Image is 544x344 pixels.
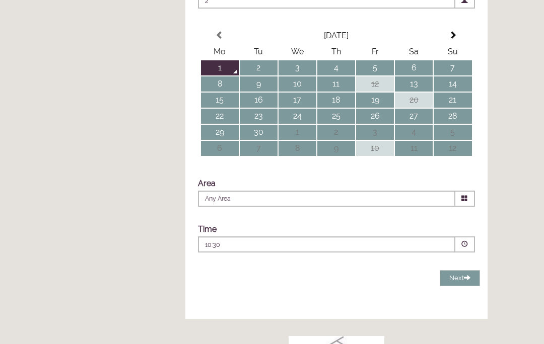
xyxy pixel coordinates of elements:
[198,224,217,234] label: Time
[240,141,278,156] td: 7
[434,141,471,156] td: 12
[434,125,471,140] td: 5
[201,93,239,108] td: 15
[279,125,316,140] td: 1
[395,60,433,75] td: 6
[240,125,278,140] td: 30
[201,141,239,156] td: 6
[201,109,239,124] td: 22
[395,44,433,59] th: Sa
[240,28,433,43] th: Select Month
[356,141,394,156] td: 10
[395,109,433,124] td: 27
[317,109,355,124] td: 25
[434,93,471,108] td: 21
[201,60,239,75] td: 1
[317,44,355,59] th: Th
[434,44,471,59] th: Su
[279,44,316,59] th: We
[205,240,387,249] p: 10:30
[356,60,394,75] td: 5
[395,93,433,108] td: 20
[449,274,470,282] span: Next
[356,109,394,124] td: 26
[395,125,433,140] td: 4
[440,270,480,287] button: Next
[240,44,278,59] th: Tu
[201,76,239,92] td: 8
[356,125,394,140] td: 3
[434,109,471,124] td: 28
[434,76,471,92] td: 14
[395,141,433,156] td: 11
[198,179,216,188] label: Area
[317,76,355,92] td: 11
[317,60,355,75] td: 4
[279,93,316,108] td: 17
[434,60,471,75] td: 7
[317,141,355,156] td: 9
[395,76,433,92] td: 13
[240,76,278,92] td: 9
[356,93,394,108] td: 19
[240,109,278,124] td: 23
[279,60,316,75] td: 3
[279,76,316,92] td: 10
[356,76,394,92] td: 12
[449,31,457,39] span: Next Month
[356,44,394,59] th: Fr
[216,31,224,39] span: Previous Month
[240,93,278,108] td: 16
[279,141,316,156] td: 8
[240,60,278,75] td: 2
[201,125,239,140] td: 29
[279,109,316,124] td: 24
[317,125,355,140] td: 2
[201,44,239,59] th: Mo
[317,93,355,108] td: 18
